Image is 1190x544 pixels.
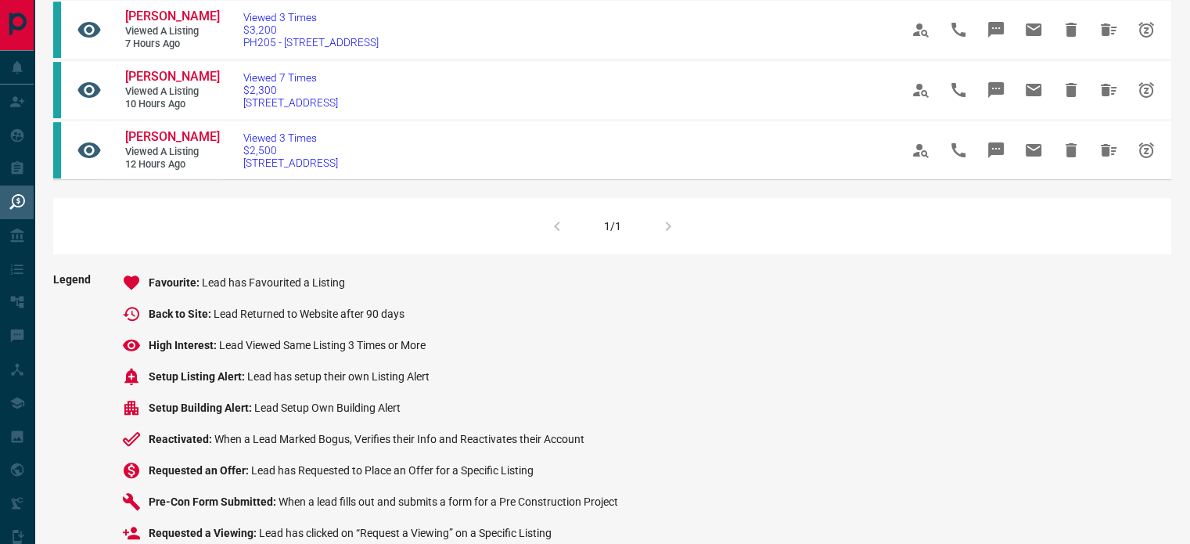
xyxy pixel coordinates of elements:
a: Viewed 7 Times$2,300[STREET_ADDRESS] [243,71,338,109]
span: Lead Setup Own Building Alert [254,402,401,414]
span: PH205 - [STREET_ADDRESS] [243,36,379,49]
span: 12 hours ago [125,158,219,171]
span: Call [940,131,977,169]
span: Message [977,131,1015,169]
span: Viewed a Listing [125,85,219,99]
a: [PERSON_NAME] [125,9,219,25]
span: Viewed a Listing [125,25,219,38]
span: Hide All from Kanako Inoue [1090,11,1127,49]
div: condos.ca [53,122,61,178]
span: Requested an Offer [149,464,251,477]
span: Call [940,71,977,109]
span: Email [1015,11,1052,49]
span: Viewed a Listing [125,146,219,159]
span: $2,500 [243,144,338,157]
span: Snooze [1127,131,1165,169]
span: [STREET_ADDRESS] [243,157,338,169]
span: High Interest [149,339,219,351]
a: Viewed 3 Times$2,500[STREET_ADDRESS] [243,131,338,169]
span: Viewed 7 Times [243,71,338,84]
div: 1/1 [604,220,621,232]
span: Hide [1052,131,1090,169]
span: Email [1015,131,1052,169]
a: Viewed 3 Times$3,200PH205 - [STREET_ADDRESS] [243,11,379,49]
span: 10 hours ago [125,98,219,111]
span: $3,200 [243,23,379,36]
span: Favourite [149,276,202,289]
span: Lead has setup their own Listing Alert [247,370,430,383]
span: $2,300 [243,84,338,96]
span: Lead has clicked on “Request a Viewing” on a Specific Listing [259,527,552,539]
div: condos.ca [53,62,61,118]
span: Snooze [1127,71,1165,109]
span: Reactivated [149,433,214,445]
span: When a lead fills out and submits a form for a Pre Construction Project [279,495,618,508]
span: [PERSON_NAME] [125,129,220,144]
span: When a Lead Marked Bogus, Verifies their Info and Reactivates their Account [214,433,584,445]
span: Lead has Favourited a Listing [202,276,345,289]
span: [PERSON_NAME] [125,9,220,23]
span: Requested a Viewing [149,527,259,539]
a: [PERSON_NAME] [125,129,219,146]
span: Lead has Requested to Place an Offer for a Specific Listing [251,464,534,477]
span: Setup Building Alert [149,402,254,414]
span: View Profile [902,11,940,49]
span: View Profile [902,131,940,169]
span: Viewed 3 Times [243,11,379,23]
span: [STREET_ADDRESS] [243,96,338,109]
span: Viewed 3 Times [243,131,338,144]
span: Call [940,11,977,49]
span: Snooze [1127,11,1165,49]
a: [PERSON_NAME] [125,69,219,85]
span: Message [977,71,1015,109]
span: Pre-Con Form Submitted [149,495,279,508]
div: condos.ca [53,2,61,58]
span: Lead Returned to Website after 90 days [214,308,404,320]
span: [PERSON_NAME] [125,69,220,84]
span: Hide All from Vahid Pourbahram [1090,71,1127,109]
span: Email [1015,71,1052,109]
span: Back to Site [149,308,214,320]
span: View Profile [902,71,940,109]
span: 7 hours ago [125,38,219,51]
span: Hide All from Nasrin Zaki [1090,131,1127,169]
span: Message [977,11,1015,49]
span: Hide [1052,71,1090,109]
span: Hide [1052,11,1090,49]
span: Setup Listing Alert [149,370,247,383]
span: Lead Viewed Same Listing 3 Times or More [219,339,426,351]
